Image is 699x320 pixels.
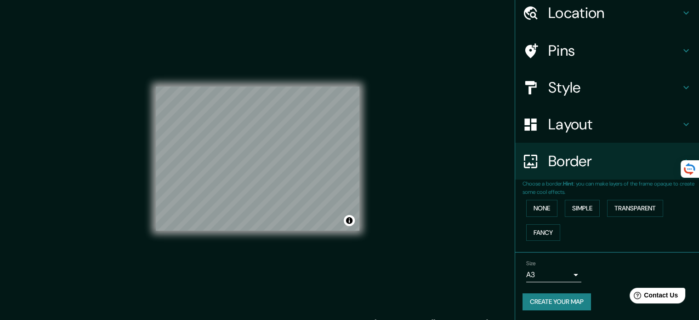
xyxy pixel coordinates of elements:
b: Hint [563,180,574,187]
button: Toggle attribution [344,215,355,226]
h4: Border [548,152,681,170]
canvas: Map [156,87,359,231]
p: Choose a border. : you can make layers of the frame opaque to create some cool effects. [523,180,699,196]
div: Style [515,69,699,106]
button: Transparent [607,200,663,217]
h4: Location [548,4,681,22]
button: Simple [565,200,600,217]
button: None [526,200,557,217]
div: A3 [526,268,581,282]
button: Fancy [526,224,560,241]
h4: Layout [548,115,681,134]
h4: Pins [548,41,681,60]
div: Pins [515,32,699,69]
h4: Style [548,78,681,97]
button: Create your map [523,293,591,310]
label: Size [526,260,536,268]
div: Layout [515,106,699,143]
div: Border [515,143,699,180]
iframe: Help widget launcher [617,284,689,310]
